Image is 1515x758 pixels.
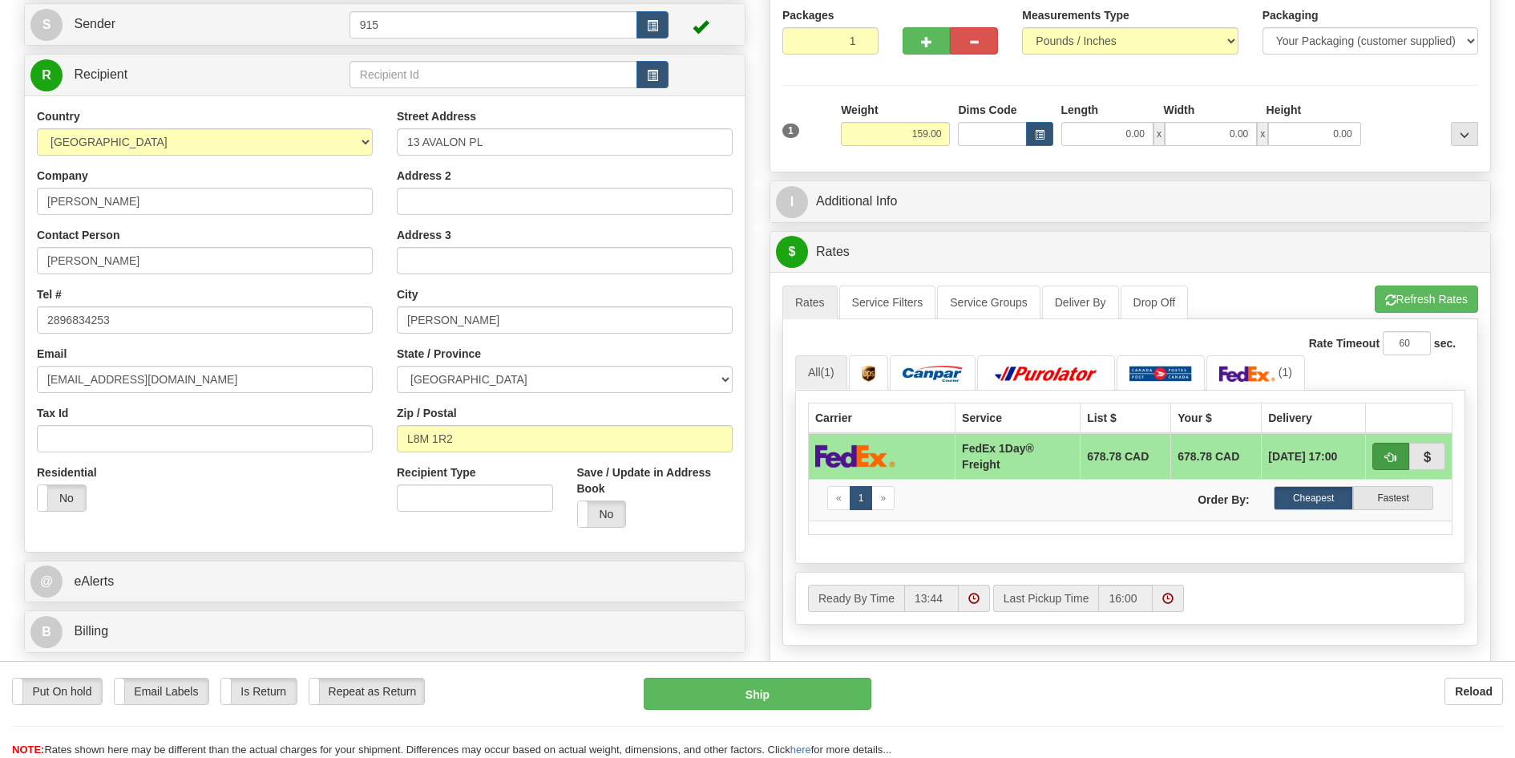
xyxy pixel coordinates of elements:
[1219,366,1275,382] img: FedEx Express®
[74,574,114,588] span: eAlerts
[809,403,955,433] th: Carrier
[37,168,88,184] label: Company
[993,585,1099,612] label: Last Pickup Time
[815,444,895,468] img: FedEx Express®
[1129,366,1193,382] img: Canada Post
[955,403,1081,433] th: Service
[782,124,799,138] span: 1
[644,678,872,710] button: Ship
[578,501,626,527] label: No
[821,366,834,379] span: (1)
[30,59,63,91] span: R
[1268,448,1337,464] span: [DATE] 17:00
[827,486,850,510] a: Previous
[776,185,1485,218] a: IAdditional Info
[903,366,963,382] img: Canpar
[850,486,873,510] a: 1
[397,405,457,421] label: Zip / Postal
[397,227,451,243] label: Address 3
[808,585,904,612] label: Ready By Time
[397,128,733,156] input: Enter a location
[115,679,208,704] label: Email Labels
[1061,102,1099,118] label: Length
[1353,486,1433,510] label: Fastest
[397,346,481,362] label: State / Province
[1081,403,1171,433] th: List $
[221,679,297,704] label: Is Return
[955,433,1081,480] td: FedEx 1Day® Freight
[880,492,886,504] span: »
[397,464,476,480] label: Recipient Type
[1121,286,1189,319] a: Drop Off
[1274,486,1354,510] label: Cheapest
[30,59,314,91] a: R Recipient
[1434,335,1456,351] label: sec.
[397,286,418,302] label: City
[1171,433,1262,480] td: 678.78 CAD
[37,227,119,243] label: Contact Person
[1262,403,1366,433] th: Delivery
[871,486,895,510] a: Next
[1444,678,1503,705] button: Reload
[795,355,847,389] a: All
[1451,122,1478,146] div: ...
[841,102,878,118] label: Weight
[1042,286,1119,319] a: Deliver By
[1022,7,1129,23] label: Measurements Type
[790,744,811,756] a: here
[30,9,63,41] span: S
[782,286,838,319] a: Rates
[37,346,67,362] label: Email
[30,616,63,648] span: B
[397,168,451,184] label: Address 2
[13,679,102,704] label: Put On hold
[37,286,62,302] label: Tel #
[776,236,808,268] span: $
[397,108,476,124] label: Street Address
[782,7,834,23] label: Packages
[74,67,127,81] span: Recipient
[74,17,115,30] span: Sender
[309,679,424,704] label: Repeat as Return
[1130,486,1262,508] label: Order By:
[12,744,44,756] span: NOTE:
[836,492,842,504] span: «
[1309,335,1380,351] label: Rate Timeout
[30,565,739,598] a: @ eAlerts
[1164,102,1195,118] label: Width
[37,108,80,124] label: Country
[990,366,1102,382] img: Purolator
[958,102,1016,118] label: Dims Code
[37,405,68,421] label: Tax Id
[1267,102,1302,118] label: Height
[862,366,875,382] img: UPS
[1455,685,1493,698] b: Reload
[1153,122,1165,146] span: x
[1081,433,1171,480] td: 678.78 CAD
[30,615,739,648] a: B Billing
[1257,122,1268,146] span: x
[349,61,637,88] input: Recipient Id
[1375,286,1478,313] button: Refresh Rates
[1262,7,1319,23] label: Packaging
[577,464,733,497] label: Save / Update in Address Book
[349,11,637,39] input: Sender Id
[776,236,1485,269] a: $Rates
[839,286,936,319] a: Service Filters
[1171,403,1262,433] th: Your $
[776,186,808,218] span: I
[37,464,97,480] label: Residential
[38,485,86,511] label: No
[937,286,1040,319] a: Service Groups
[30,565,63,598] span: @
[30,8,349,41] a: S Sender
[74,624,108,638] span: Billing
[1279,366,1292,379] span: (1)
